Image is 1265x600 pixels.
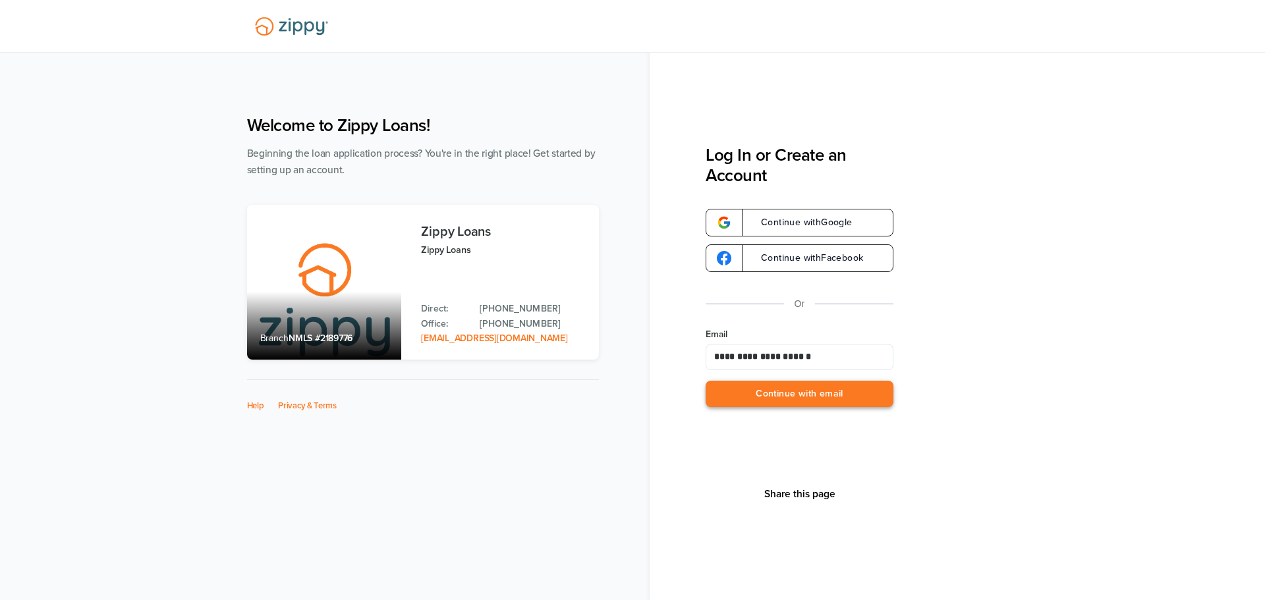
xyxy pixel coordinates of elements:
a: Direct Phone: 512-975-2947 [480,302,585,316]
h3: Zippy Loans [421,225,585,239]
span: NMLS #2189776 [289,333,352,344]
span: Continue with Facebook [748,254,863,263]
a: Office Phone: 512-975-2947 [480,317,585,331]
p: Direct: [421,302,466,316]
a: google-logoContinue withGoogle [706,209,893,236]
img: Lender Logo [247,11,336,41]
a: google-logoContinue withFacebook [706,244,893,272]
img: google-logo [717,215,731,230]
a: Help [247,400,264,411]
label: Email [706,328,893,341]
p: Zippy Loans [421,242,585,258]
p: Office: [421,317,466,331]
button: Continue with email [706,381,893,408]
h1: Welcome to Zippy Loans! [247,115,599,136]
a: Email Address: zippyguide@zippymh.com [421,333,567,344]
a: Privacy & Terms [278,400,337,411]
span: Beginning the loan application process? You're in the right place! Get started by setting up an a... [247,148,596,176]
span: Branch [260,333,289,344]
input: Email Address [706,344,893,370]
button: Share This Page [760,487,839,501]
img: google-logo [717,251,731,265]
p: Or [795,296,805,312]
span: Continue with Google [748,218,853,227]
h3: Log In or Create an Account [706,145,893,186]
